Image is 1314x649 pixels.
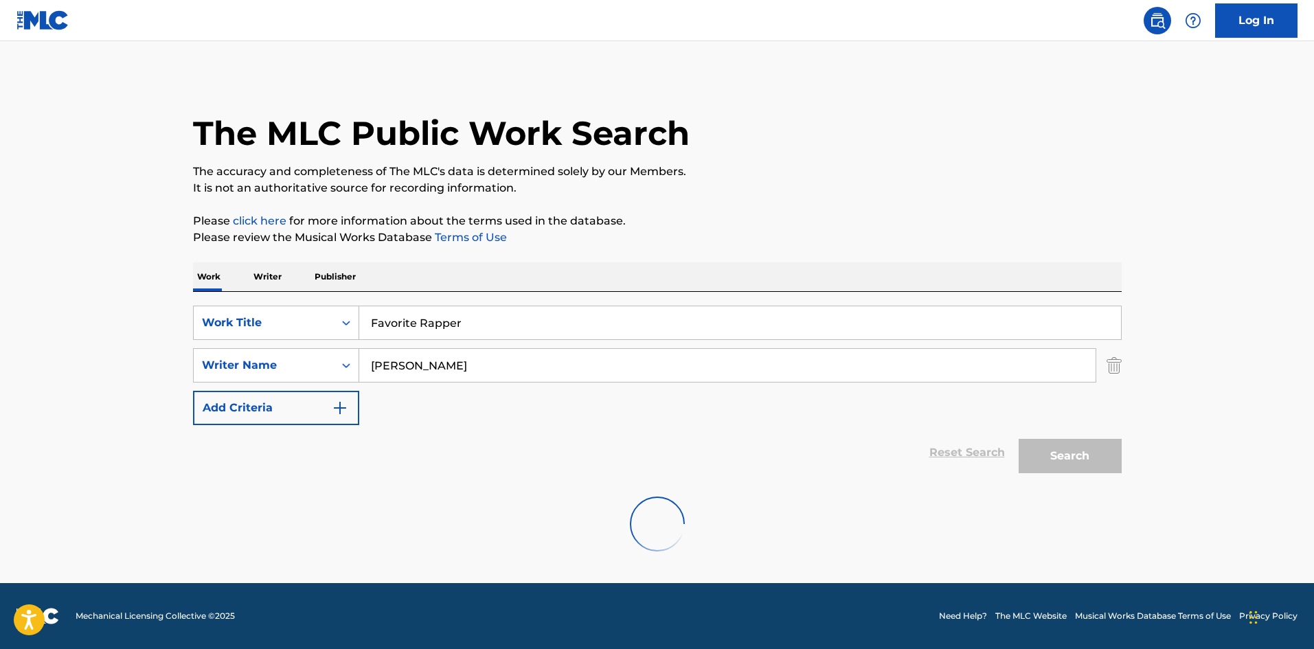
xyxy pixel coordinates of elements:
[310,262,360,291] p: Publisher
[1239,610,1298,622] a: Privacy Policy
[939,610,987,622] a: Need Help?
[432,231,507,244] a: Terms of Use
[193,163,1122,180] p: The accuracy and completeness of The MLC's data is determined solely by our Members.
[233,214,286,227] a: click here
[1245,583,1314,649] iframe: Chat Widget
[1144,7,1171,34] a: Public Search
[1107,348,1122,383] img: Delete Criterion
[249,262,286,291] p: Writer
[1149,12,1166,29] img: search
[618,485,696,562] img: preloader
[16,10,69,30] img: MLC Logo
[332,400,348,416] img: 9d2ae6d4665cec9f34b9.svg
[193,229,1122,246] p: Please review the Musical Works Database
[193,262,225,291] p: Work
[76,610,235,622] span: Mechanical Licensing Collective © 2025
[193,180,1122,196] p: It is not an authoritative source for recording information.
[193,213,1122,229] p: Please for more information about the terms used in the database.
[1185,12,1201,29] img: help
[995,610,1067,622] a: The MLC Website
[1249,597,1258,638] div: Drag
[202,357,326,374] div: Writer Name
[193,391,359,425] button: Add Criteria
[202,315,326,331] div: Work Title
[1075,610,1231,622] a: Musical Works Database Terms of Use
[193,113,690,154] h1: The MLC Public Work Search
[1215,3,1298,38] a: Log In
[193,306,1122,480] form: Search Form
[1179,7,1207,34] div: Help
[16,608,59,624] img: logo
